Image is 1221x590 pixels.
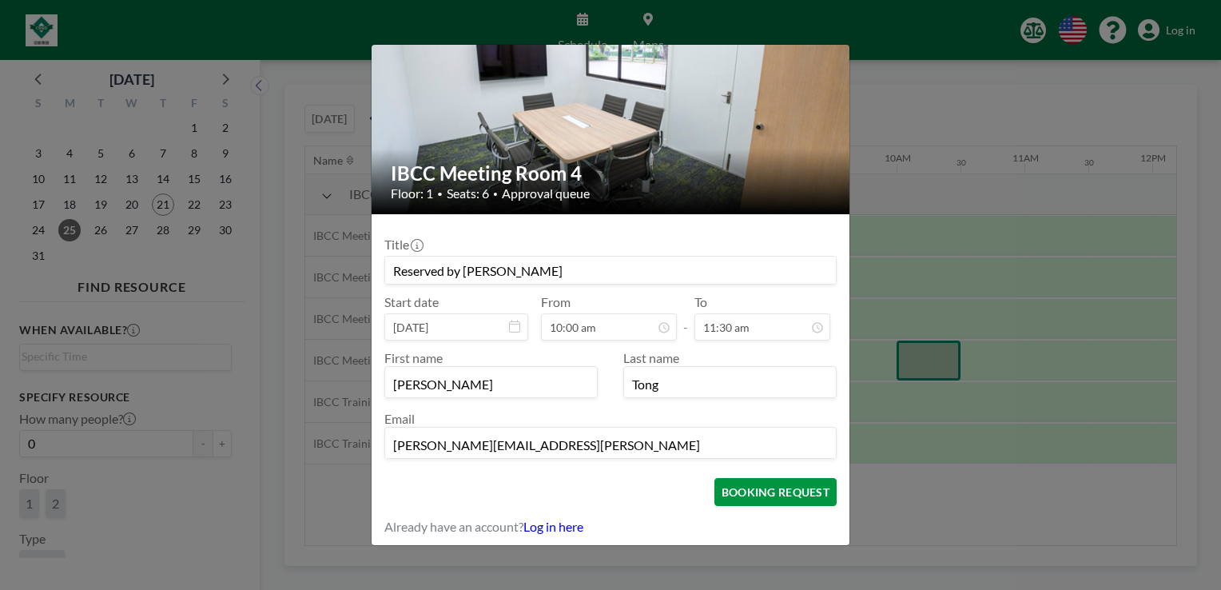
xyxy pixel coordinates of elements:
input: Last name [624,370,836,397]
label: First name [384,350,443,365]
span: Floor: 1 [391,185,433,201]
label: Start date [384,294,439,310]
span: • [493,189,498,199]
span: Approval queue [502,185,590,201]
a: Log in here [523,519,583,534]
label: Last name [623,350,679,365]
span: Already have an account? [384,519,523,535]
h2: IBCC Meeting Room 4 [391,161,832,185]
span: • [437,188,443,200]
label: Email [384,411,415,426]
span: - [683,300,688,335]
label: Title [384,237,422,253]
input: First name [385,370,597,397]
label: To [694,294,707,310]
input: Guest reservation [385,257,836,284]
label: From [541,294,571,310]
input: Email [385,431,836,458]
span: Seats: 6 [447,185,489,201]
button: BOOKING REQUEST [714,478,837,506]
